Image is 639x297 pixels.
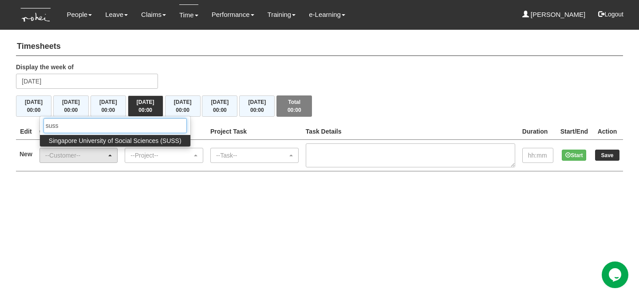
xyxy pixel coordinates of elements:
[207,123,302,140] th: Project Task
[43,118,187,133] input: Search
[64,107,78,113] span: 00:00
[130,151,192,160] div: --Project--
[250,107,264,113] span: 00:00
[36,123,122,140] th: Client
[91,95,126,117] button: [DATE]00:00
[125,148,203,163] button: --Project--
[239,95,275,117] button: [DATE]00:00
[101,107,115,113] span: 00:00
[67,4,92,25] a: People
[213,107,227,113] span: 00:00
[105,4,128,25] a: Leave
[49,136,181,145] span: Singapore University of Social Sciences (SUSS)
[276,95,312,117] button: Total00:00
[288,107,301,113] span: 00:00
[309,4,345,25] a: e-Learning
[176,107,189,113] span: 00:00
[519,123,557,140] th: Duration
[138,107,152,113] span: 00:00
[39,148,118,163] button: --Customer--
[141,4,166,25] a: Claims
[20,150,32,158] label: New
[562,150,586,161] button: Start
[557,123,592,140] th: Start/End
[45,151,107,160] div: --Customer--
[16,123,36,140] th: Edit
[212,4,254,25] a: Performance
[16,63,74,71] label: Display the week of
[302,123,519,140] th: Task Details
[592,123,623,140] th: Action
[522,4,586,25] a: [PERSON_NAME]
[16,95,623,117] div: Timesheet Week Summary
[595,150,619,161] input: Save
[522,148,553,163] input: hh:mm
[128,95,163,117] button: [DATE]00:00
[53,95,89,117] button: [DATE]00:00
[27,107,41,113] span: 00:00
[602,261,630,288] iframe: chat widget
[165,95,201,117] button: [DATE]00:00
[268,4,296,25] a: Training
[210,148,299,163] button: --Task--
[16,95,51,117] button: [DATE]00:00
[216,151,288,160] div: --Task--
[16,38,623,56] h4: Timesheets
[592,4,630,25] button: Logout
[202,95,237,117] button: [DATE]00:00
[179,4,198,25] a: Time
